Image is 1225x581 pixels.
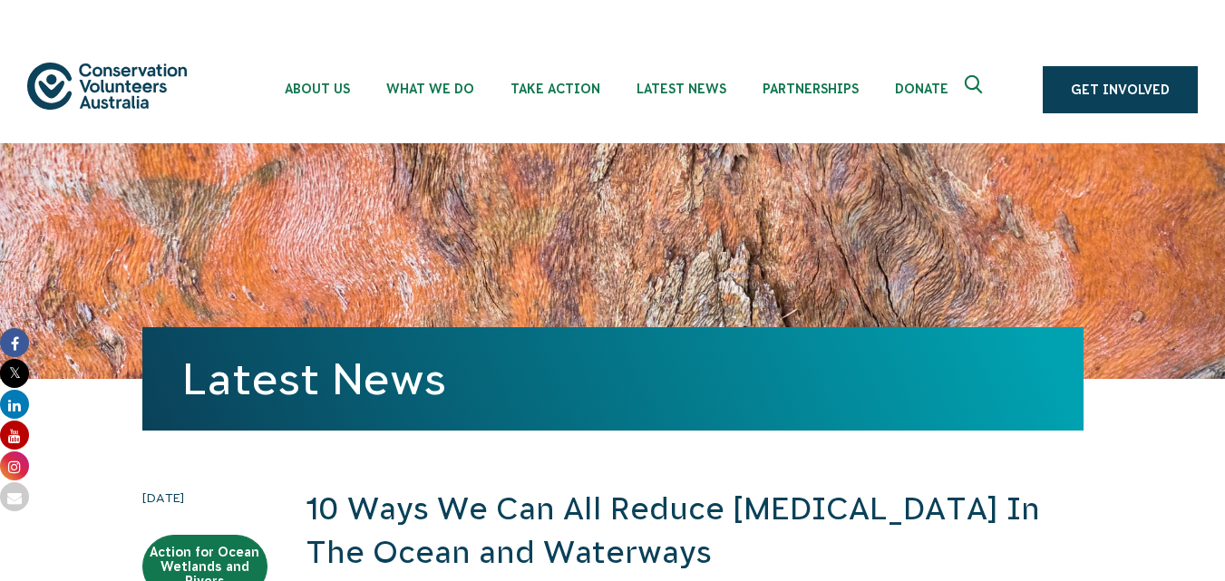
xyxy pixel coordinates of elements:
[27,63,187,109] img: logo.svg
[267,36,368,143] li: About Us
[1043,66,1198,113] a: Get Involved
[142,488,267,508] time: [DATE]
[306,488,1084,574] h2: 10 Ways We Can All Reduce [MEDICAL_DATA] In The Ocean and Waterways
[763,82,859,96] span: Partnerships
[182,354,446,403] a: Latest News
[895,82,948,96] span: Donate
[965,75,987,104] span: Expand search box
[368,36,492,143] li: What We Do
[492,36,618,143] li: Take Action
[954,68,997,111] button: Expand search box Close search box
[285,82,350,96] span: About Us
[510,82,600,96] span: Take Action
[386,82,474,96] span: What We Do
[637,82,726,96] span: Latest News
